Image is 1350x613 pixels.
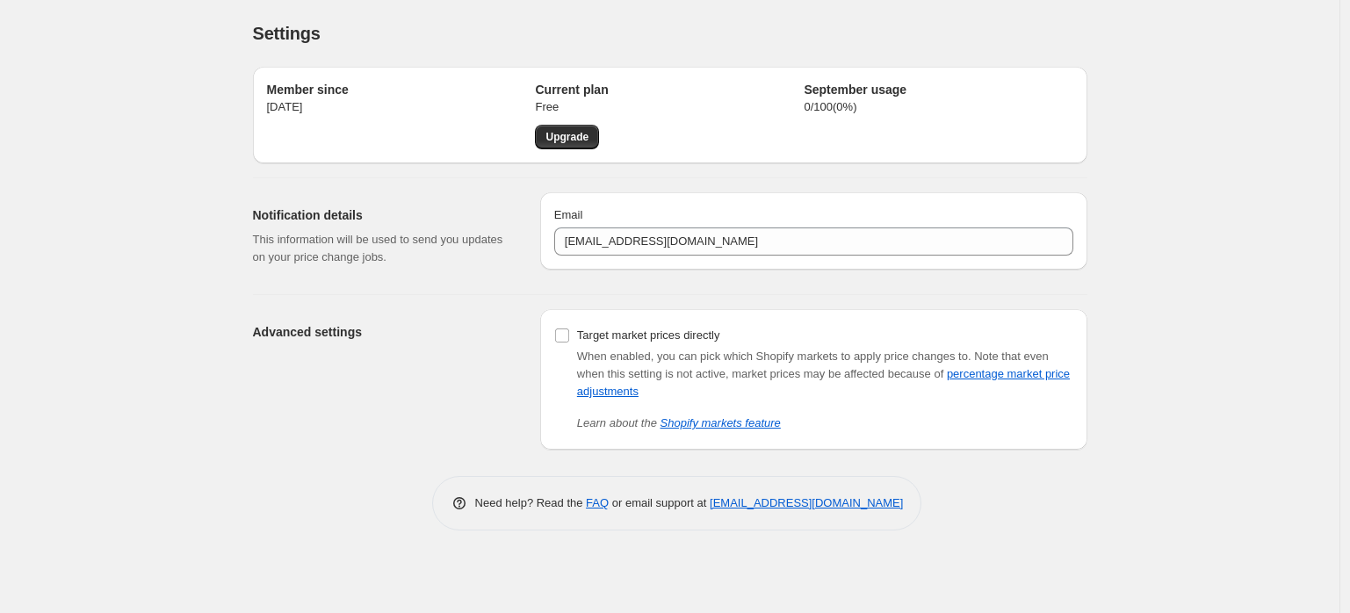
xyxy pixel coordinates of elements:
[586,496,609,509] a: FAQ
[253,231,512,266] p: This information will be used to send you updates on your price change jobs.
[267,81,536,98] h2: Member since
[804,98,1072,116] p: 0 / 100 ( 0 %)
[253,323,512,341] h2: Advanced settings
[535,125,599,149] a: Upgrade
[577,416,781,429] i: Learn about the
[535,81,804,98] h2: Current plan
[609,496,710,509] span: or email support at
[577,350,971,363] span: When enabled, you can pick which Shopify markets to apply price changes to.
[475,496,587,509] span: Need help? Read the
[253,206,512,224] h2: Notification details
[577,328,720,342] span: Target market prices directly
[535,98,804,116] p: Free
[804,81,1072,98] h2: September usage
[554,208,583,221] span: Email
[253,24,321,43] span: Settings
[710,496,903,509] a: [EMAIL_ADDRESS][DOMAIN_NAME]
[661,416,781,429] a: Shopify markets feature
[545,130,588,144] span: Upgrade
[577,350,1070,398] span: Note that even when this setting is not active, market prices may be affected because of
[267,98,536,116] p: [DATE]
